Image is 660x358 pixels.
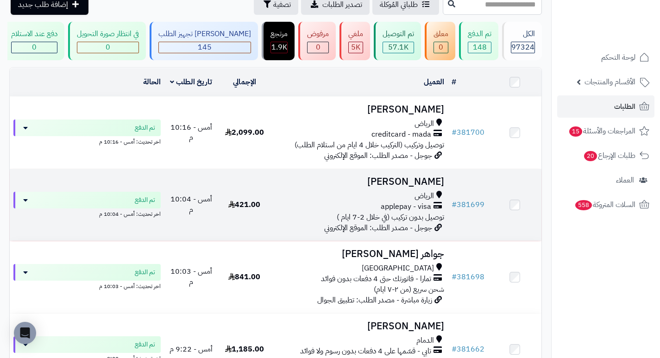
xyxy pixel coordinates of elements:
span: زيارة مباشرة - مصدر الطلب: تطبيق الجوال [317,295,432,306]
span: [GEOGRAPHIC_DATA] [362,263,434,274]
span: 5K [351,42,360,53]
span: 1.9K [271,42,287,53]
a: مرتجع 1.9K [260,22,296,60]
a: تاريخ الطلب [170,76,212,88]
div: 0 [308,42,328,53]
span: توصيل وتركيب (التركيب خلال 4 ايام من استلام الطلب) [295,139,444,151]
span: شحن سريع (من ٢-٧ ايام) [374,284,444,295]
span: 0 [32,42,37,53]
div: دفع عند الاستلام [11,29,57,39]
span: الدمام [416,335,434,346]
div: مرفوض [307,29,329,39]
h3: [PERSON_NAME] [275,104,444,115]
a: لوحة التحكم [557,46,654,69]
a: الكل97324 [500,22,544,60]
span: 97324 [511,42,534,53]
span: 15 [569,126,582,137]
div: اخر تحديث: أمس - 10:03 م [13,281,161,290]
span: 145 [198,42,212,53]
span: 841.00 [228,271,260,283]
span: تم الدفع [135,123,155,132]
a: السلات المتروكة558 [557,194,654,216]
a: #381699 [452,199,484,210]
div: [PERSON_NAME] تجهيز الطلب [158,29,251,39]
span: # [452,271,457,283]
span: # [452,199,457,210]
span: تابي - قسّمها على 4 دفعات بدون رسوم ولا فوائد [300,346,431,357]
div: تم الدفع [468,29,491,39]
a: #381662 [452,344,484,355]
a: تم الدفع 148 [457,22,500,60]
span: الرياض [415,191,434,201]
span: 2,099.00 [225,127,264,138]
div: 0 [77,42,138,53]
span: العملاء [616,174,634,187]
div: الكل [511,29,535,39]
span: # [452,344,457,355]
span: 148 [473,42,487,53]
span: السلات المتروكة [574,198,635,211]
a: معلق 0 [423,22,457,60]
span: المراجعات والأسئلة [568,125,635,138]
span: أمس - 10:16 م [170,122,212,144]
span: 558 [575,200,592,210]
div: 0 [434,42,448,53]
span: 1,185.00 [225,344,264,355]
span: creditcard - mada [371,129,431,140]
div: Open Intercom Messenger [14,322,36,344]
span: الرياض [415,119,434,129]
span: تم الدفع [135,195,155,205]
div: 0 [12,42,57,53]
span: أمس - 10:04 م [170,194,212,215]
h3: [PERSON_NAME] [275,321,444,332]
span: تم الدفع [135,268,155,277]
div: معلق [434,29,448,39]
div: 5008 [349,42,363,53]
h3: [PERSON_NAME] [275,176,444,187]
span: الطلبات [614,100,635,113]
span: 421.00 [228,199,260,210]
div: تم التوصيل [383,29,414,39]
span: جوجل - مصدر الطلب: الموقع الإلكتروني [324,222,432,233]
span: أمس - 9:22 م [170,344,213,355]
div: 148 [468,42,491,53]
a: المراجعات والأسئلة15 [557,120,654,142]
span: 0 [106,42,110,53]
a: الحالة [143,76,161,88]
div: ملغي [348,29,363,39]
a: ملغي 5K [338,22,372,60]
span: 0 [439,42,443,53]
a: [PERSON_NAME] تجهيز الطلب 145 [148,22,260,60]
div: في انتظار صورة التحويل [77,29,139,39]
span: الأقسام والمنتجات [585,75,635,88]
span: 0 [316,42,321,53]
a: العميل [424,76,444,88]
span: طلبات الإرجاع [583,149,635,162]
span: 57.1K [388,42,409,53]
span: أمس - 10:03 م [170,266,212,288]
div: اخر تحديث: أمس - 10:16 م [13,136,161,146]
img: logo-2.png [597,25,651,44]
span: توصيل بدون تركيب (في خلال 2-7 ايام ) [337,212,444,223]
span: # [452,127,457,138]
div: مرتجع [270,29,288,39]
a: تم التوصيل 57.1K [372,22,423,60]
a: دفع عند الاستلام 0 [0,22,66,60]
a: الإجمالي [233,76,256,88]
a: الطلبات [557,95,654,118]
span: تم الدفع [135,340,155,349]
a: العملاء [557,169,654,191]
div: 57149 [383,42,414,53]
a: # [452,76,456,88]
div: 145 [159,42,251,53]
a: في انتظار صورة التحويل 0 [66,22,148,60]
span: جوجل - مصدر الطلب: الموقع الإلكتروني [324,150,432,161]
a: #381700 [452,127,484,138]
a: مرفوض 0 [296,22,338,60]
span: تمارا - فاتورتك حتى 4 دفعات بدون فوائد [321,274,431,284]
div: 1855 [271,42,287,53]
h3: جواهر [PERSON_NAME] [275,249,444,259]
a: #381698 [452,271,484,283]
div: اخر تحديث: أمس - 10:04 م [13,208,161,218]
span: applepay - visa [381,201,431,212]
